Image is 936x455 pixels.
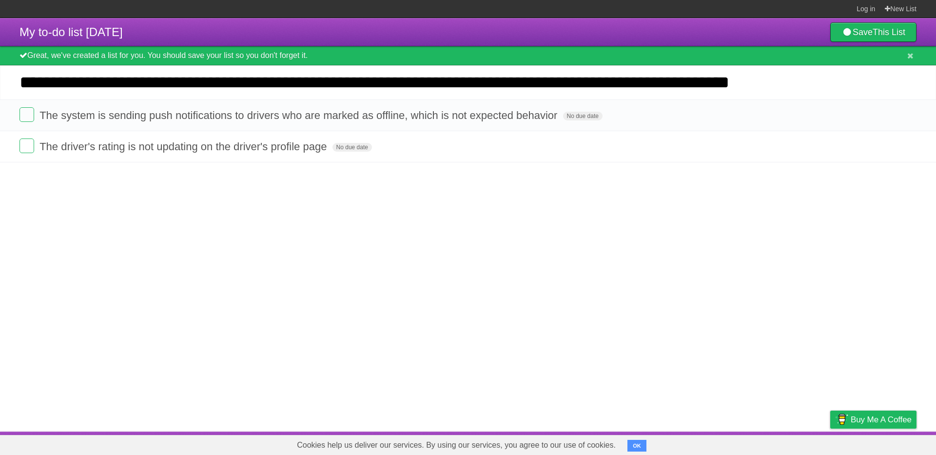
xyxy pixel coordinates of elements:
[39,109,560,121] span: The system is sending push notifications to drivers who are marked as offline, which is not expec...
[830,411,916,429] a: Buy me a coffee
[830,22,916,42] a: SaveThis List
[701,434,721,453] a: About
[19,25,123,39] span: My to-do list [DATE]
[733,434,772,453] a: Developers
[784,434,806,453] a: Terms
[851,411,912,428] span: Buy me a coffee
[39,140,329,153] span: The driver's rating is not updating on the driver's profile page
[563,112,603,120] span: No due date
[835,411,848,428] img: Buy me a coffee
[287,435,625,455] span: Cookies help us deliver our services. By using our services, you agree to our use of cookies.
[19,107,34,122] label: Done
[19,138,34,153] label: Done
[332,143,372,152] span: No due date
[627,440,646,452] button: OK
[855,434,916,453] a: Suggest a feature
[818,434,843,453] a: Privacy
[873,27,905,37] b: This List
